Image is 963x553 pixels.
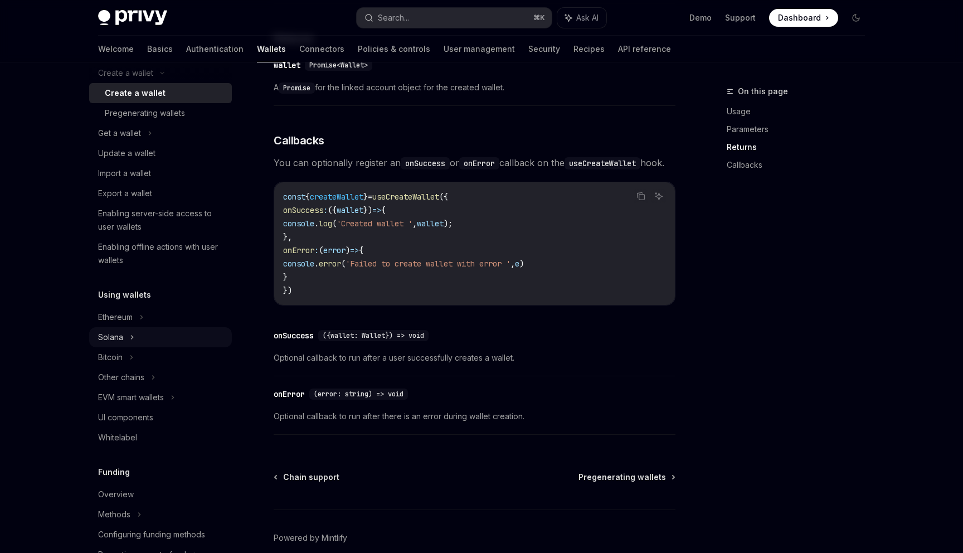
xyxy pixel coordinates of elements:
[98,207,225,234] div: Enabling server-side access to user wallets
[98,331,123,344] div: Solana
[274,410,675,423] span: Optional callback to run after there is an error during wallet creation.
[381,205,386,215] span: {
[98,187,152,200] div: Export a wallet
[98,167,151,180] div: Import a wallet
[257,36,286,62] a: Wallets
[444,36,515,62] a: User management
[283,472,339,483] span: Chain support
[89,525,232,545] a: Configuring funding methods
[358,36,430,62] a: Policies & controls
[319,259,341,269] span: error
[274,133,324,148] span: Callbacks
[98,240,225,267] div: Enabling offline actions with user wallets
[98,127,141,140] div: Get a wallet
[305,192,310,202] span: {
[89,237,232,270] a: Enabling offline actions with user wallets
[283,205,323,215] span: onSuccess
[89,103,232,123] a: Pregenerating wallets
[337,205,363,215] span: wallet
[98,311,133,324] div: Ethereum
[283,219,314,229] span: console
[372,205,381,215] span: =>
[275,472,339,483] a: Chain support
[363,205,372,215] span: })
[98,488,134,501] div: Overview
[98,147,155,160] div: Update a wallet
[725,12,756,23] a: Support
[89,183,232,203] a: Export a wallet
[368,192,372,202] span: =
[519,259,524,269] span: )
[439,192,448,202] span: ({
[528,36,560,62] a: Security
[283,192,305,202] span: const
[727,138,874,156] a: Returns
[378,11,409,25] div: Search...
[310,192,363,202] span: createWallet
[89,83,232,103] a: Create a wallet
[515,259,519,269] span: e
[89,203,232,237] a: Enabling server-side access to user wallets
[323,205,328,215] span: :
[147,36,173,62] a: Basics
[328,205,337,215] span: ({
[578,472,666,483] span: Pregenerating wallets
[283,285,292,295] span: })
[557,8,606,28] button: Ask AI
[444,219,453,229] span: );
[186,36,244,62] a: Authentication
[98,465,130,479] h5: Funding
[274,60,300,71] div: wallet
[274,389,305,400] div: onError
[274,351,675,365] span: Optional callback to run after a user successfully creates a wallet.
[98,371,144,384] div: Other chains
[634,189,648,203] button: Copy the contents from the code block
[357,8,552,28] button: Search...⌘K
[274,330,314,341] div: onSuccess
[314,245,319,255] span: :
[98,508,130,521] div: Methods
[576,12,599,23] span: Ask AI
[578,472,674,483] a: Pregenerating wallets
[98,411,153,424] div: UI components
[283,232,292,242] span: },
[98,391,164,404] div: EVM smart wallets
[98,431,137,444] div: Whitelabel
[533,13,545,22] span: ⌘ K
[346,245,350,255] span: )
[98,351,123,364] div: Bitcoin
[98,10,167,26] img: dark logo
[401,157,450,169] code: onSuccess
[274,532,347,544] a: Powered by Mintlify
[350,245,359,255] span: =>
[323,245,346,255] span: error
[372,192,439,202] span: useCreateWallet
[565,157,640,169] code: useCreateWallet
[274,81,675,94] span: A for the linked account object for the created wallet.
[778,12,821,23] span: Dashboard
[89,408,232,428] a: UI components
[573,36,605,62] a: Recipes
[283,259,314,269] span: console
[309,61,368,70] span: Promise<Wallet>
[727,156,874,174] a: Callbacks
[323,331,424,340] span: ({wallet: Wallet}) => void
[283,272,288,282] span: }
[727,120,874,138] a: Parameters
[769,9,838,27] a: Dashboard
[279,83,315,94] code: Promise
[412,219,417,229] span: ,
[89,143,232,163] a: Update a wallet
[314,259,319,269] span: .
[510,259,515,269] span: ,
[618,36,671,62] a: API reference
[105,106,185,120] div: Pregenerating wallets
[346,259,510,269] span: 'Failed to create wallet with error '
[363,192,368,202] span: }
[274,155,675,171] span: You can optionally register an or callback on the hook.
[847,9,865,27] button: Toggle dark mode
[314,219,319,229] span: .
[727,103,874,120] a: Usage
[738,85,788,98] span: On this page
[359,245,363,255] span: {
